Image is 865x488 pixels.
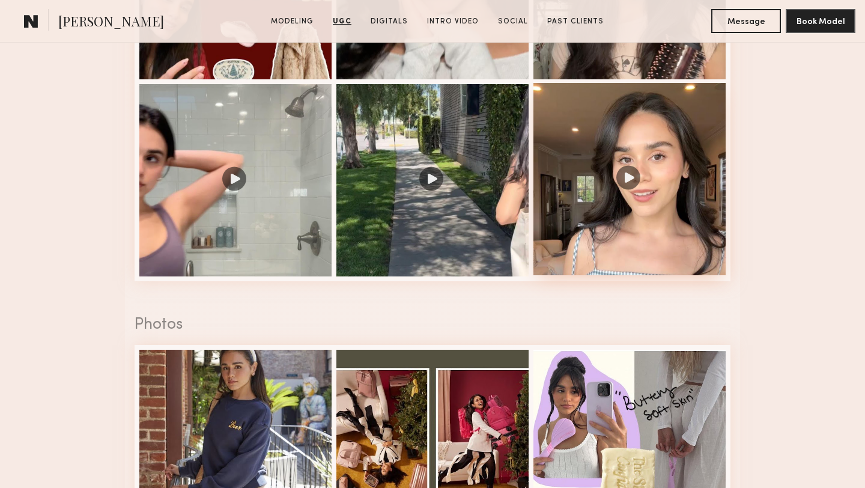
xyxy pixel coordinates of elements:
button: Message [711,9,781,33]
a: Intro Video [422,16,484,27]
span: [PERSON_NAME] [58,12,164,33]
a: Social [493,16,533,27]
a: Book Model [786,16,855,26]
a: Modeling [266,16,318,27]
button: Book Model [786,9,855,33]
a: Past Clients [542,16,609,27]
div: Photos [135,317,730,333]
a: UGC [328,16,356,27]
a: Digitals [366,16,413,27]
